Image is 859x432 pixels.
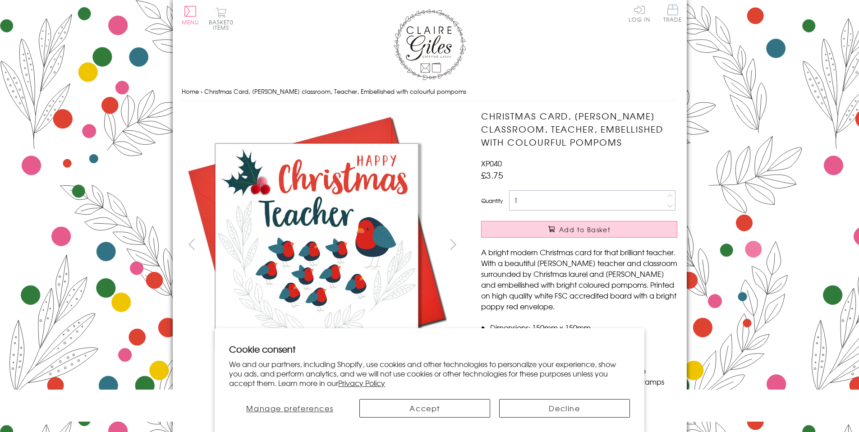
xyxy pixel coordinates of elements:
[204,87,466,96] span: Christmas Card, [PERSON_NAME] classroom, Teacher, Embellished with colourful pompoms
[481,197,503,205] label: Quantity
[481,247,677,312] p: A bright modern Christmas card for that brilliant teacher. With a beautiful [PERSON_NAME] teacher...
[182,234,202,254] button: prev
[481,169,503,181] span: £3.75
[229,399,350,418] button: Manage preferences
[559,225,611,234] span: Add to Basket
[213,18,234,32] span: 0 items
[229,359,630,387] p: We and our partners, including Shopify, use cookies and other technologies to personalize your ex...
[481,110,677,148] h1: Christmas Card, [PERSON_NAME] classroom, Teacher, Embellished with colourful pompoms
[443,234,463,254] button: next
[629,5,650,22] a: Log In
[182,83,678,101] nav: breadcrumbs
[246,403,333,414] span: Manage preferences
[490,322,677,333] li: Dimensions: 150mm x 150mm
[182,18,199,26] span: Menu
[359,399,490,418] button: Accept
[181,110,452,380] img: Christmas Card, Robin classroom, Teacher, Embellished with colourful pompoms
[663,5,682,24] a: Trade
[481,221,677,238] button: Add to Basket
[463,110,734,380] img: Christmas Card, Robin classroom, Teacher, Embellished with colourful pompoms
[209,7,234,30] button: Basket0 items
[182,87,199,96] a: Home
[182,6,199,25] button: Menu
[394,9,466,80] img: Claire Giles Greetings Cards
[499,399,630,418] button: Decline
[229,343,630,355] h2: Cookie consent
[201,87,202,96] span: ›
[663,5,682,22] span: Trade
[338,377,385,388] a: Privacy Policy
[481,158,502,169] span: XP040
